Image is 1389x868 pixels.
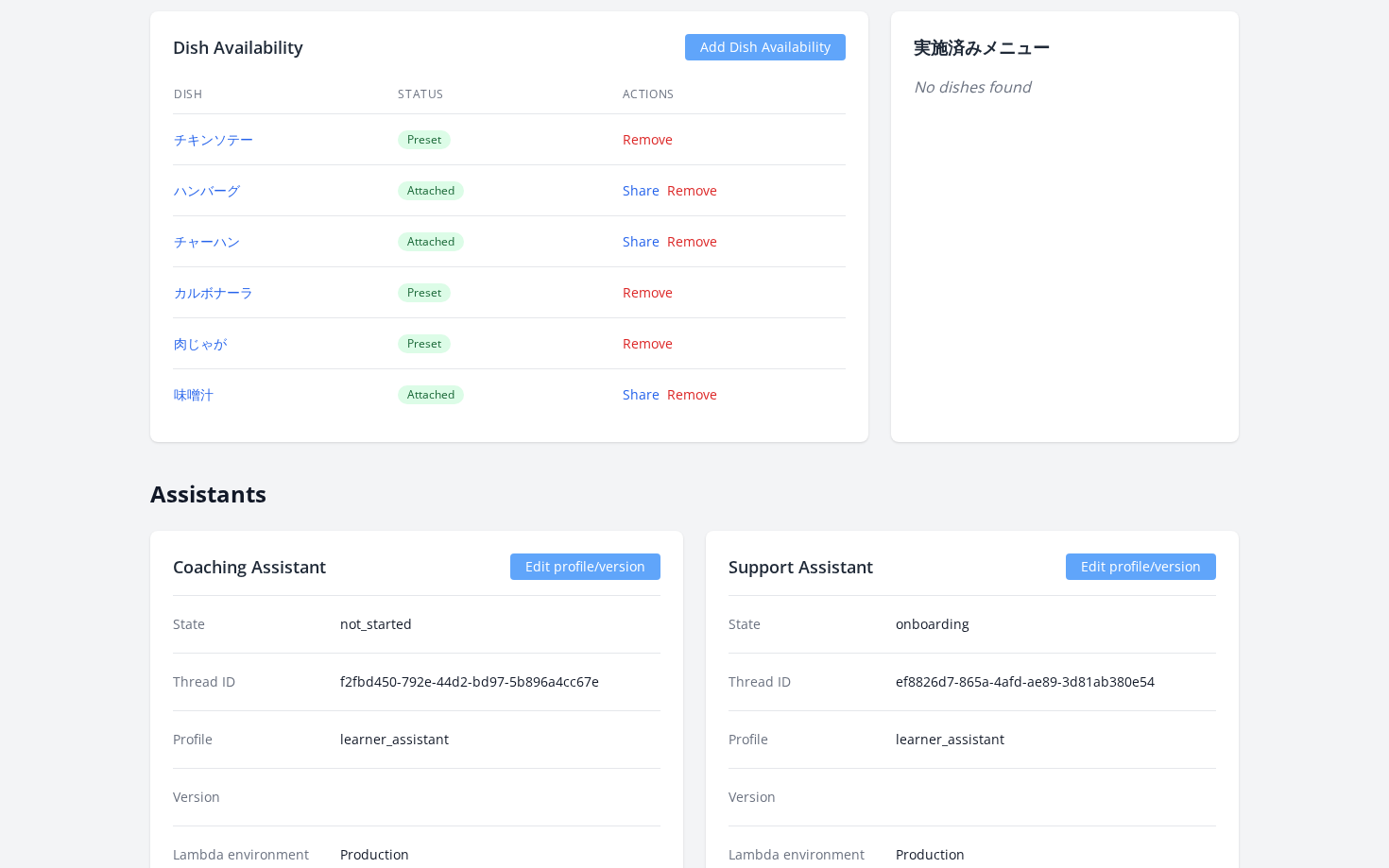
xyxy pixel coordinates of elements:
dd: ef8826d7-865a-4afd-ae89-3d81ab380e54 [896,672,1216,691]
a: Share [623,232,660,250]
span: Preset [398,334,451,353]
a: Remove [623,283,673,301]
dt: State [729,615,881,634]
dt: Profile [729,730,881,749]
dt: Thread ID [729,672,881,691]
dd: onboarding [896,615,1216,634]
dd: learner_assistant [896,730,1216,749]
span: Preset [398,283,451,302]
a: Remove [623,334,673,352]
dd: f2fbd450-792e-44d2-bd97-5b896a4cc67e [340,672,660,691]
span: Attached [398,385,464,404]
a: Share [623,385,660,403]
dd: Production [896,845,1216,864]
a: Share [623,181,660,199]
a: Remove [667,385,717,403]
span: Preset [398,130,451,149]
h2: Coaching Assistant [173,553,326,580]
a: Edit profile/version [510,553,660,580]
dt: Version [173,788,325,807]
a: カルボナーラ [174,283,253,301]
a: 肉じゃが [174,334,227,352]
a: ハンバーグ [174,181,240,199]
dd: learner_assistant [340,730,660,749]
h2: Support Assistant [729,553,873,580]
a: Remove [667,181,717,199]
a: Add Dish Availability [685,34,846,60]
span: Attached [398,232,464,251]
a: Edit profile/version [1066,553,1216,580]
th: Actions [622,76,846,114]
h2: 実施済みメニュー [914,34,1216,60]
dt: Thread ID [173,672,325,691]
a: チャーハン [174,232,240,250]
dt: State [173,615,325,634]
dt: Version [729,788,881,807]
h2: Assistants [150,465,1239,508]
dt: Lambda environment [173,845,325,864]
a: 味噌汁 [174,385,214,403]
dt: Lambda environment [729,845,881,864]
dd: Production [340,845,660,864]
dt: Profile [173,730,325,749]
dd: not_started [340,615,660,634]
h2: Dish Availability [173,34,303,60]
span: Attached [398,181,464,200]
th: Dish [173,76,397,114]
th: Status [397,76,621,114]
a: チキンソテー [174,130,253,148]
a: Remove [623,130,673,148]
p: No dishes found [914,76,1216,98]
a: Remove [667,232,717,250]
